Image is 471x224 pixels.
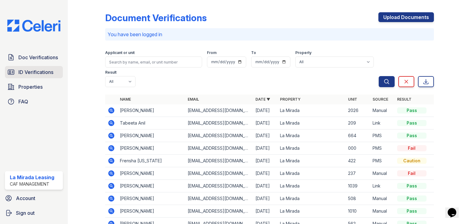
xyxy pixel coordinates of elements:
div: Pass [397,195,427,202]
td: [DATE] [253,205,278,218]
label: Result [105,70,117,75]
a: Date ▼ [255,97,270,102]
div: La Mirada Leasing [10,174,54,181]
td: [EMAIL_ADDRESS][DOMAIN_NAME] [185,129,253,142]
td: [DATE] [253,104,278,117]
a: Result [397,97,412,102]
td: Manual [370,192,395,205]
td: [PERSON_NAME] [117,180,185,192]
td: [EMAIL_ADDRESS][DOMAIN_NAME] [185,155,253,167]
td: Tabeeta Anil [117,117,185,129]
td: Link [370,117,395,129]
a: ID Verifications [5,66,63,78]
td: La Mirada [278,167,345,180]
label: To [251,50,256,55]
td: 000 [346,142,370,155]
td: La Mirada [278,104,345,117]
iframe: chat widget [445,199,465,218]
div: Pass [397,120,427,126]
div: Pass [397,107,427,114]
div: Fail [397,145,427,151]
td: Link [370,180,395,192]
td: [EMAIL_ADDRESS][DOMAIN_NAME] [185,180,253,192]
td: 1010 [346,205,370,218]
td: 508 [346,192,370,205]
label: Property [295,50,312,55]
td: PMS [370,155,395,167]
div: Pass [397,183,427,189]
td: [EMAIL_ADDRESS][DOMAIN_NAME] [185,192,253,205]
td: [PERSON_NAME] [117,192,185,205]
td: [PERSON_NAME] [117,205,185,218]
div: Caution [397,158,427,164]
td: 1039 [346,180,370,192]
td: [EMAIL_ADDRESS][DOMAIN_NAME] [185,167,253,180]
span: Properties [18,83,43,91]
td: [DATE] [253,155,278,167]
td: [PERSON_NAME] [117,142,185,155]
td: La Mirada [278,192,345,205]
td: Manual [370,104,395,117]
td: [DATE] [253,129,278,142]
td: [EMAIL_ADDRESS][DOMAIN_NAME] [185,104,253,117]
a: Sign out [2,207,65,219]
td: La Mirada [278,142,345,155]
td: PMS [370,129,395,142]
span: Doc Verifications [18,54,58,61]
label: Applicant or unit [105,50,135,55]
a: Property [280,97,301,102]
a: Unit [348,97,357,102]
td: 664 [346,129,370,142]
td: [DATE] [253,180,278,192]
span: ID Verifications [18,68,53,76]
span: Account [16,195,35,202]
a: Name [120,97,131,102]
td: [PERSON_NAME] [117,104,185,117]
a: Upload Documents [378,12,434,22]
td: La Mirada [278,117,345,129]
td: La Mirada [278,205,345,218]
a: Source [373,97,388,102]
div: Pass [397,208,427,214]
td: PMS [370,142,395,155]
div: Pass [397,133,427,139]
td: Manual [370,205,395,218]
td: [EMAIL_ADDRESS][DOMAIN_NAME] [185,117,253,129]
td: La Mirada [278,129,345,142]
div: Document Verifications [105,12,207,23]
td: Frensha [US_STATE] [117,155,185,167]
a: Account [2,192,65,204]
td: Manual [370,167,395,180]
span: FAQ [18,98,28,105]
td: [DATE] [253,192,278,205]
td: [EMAIL_ADDRESS][DOMAIN_NAME] [185,142,253,155]
td: 2026 [346,104,370,117]
td: La Mirada [278,180,345,192]
img: CE_Logo_Blue-a8612792a0a2168367f1c8372b55b34899dd931a85d93a1a3d3e32e68fde9ad4.png [2,20,65,32]
label: From [207,50,216,55]
a: FAQ [5,95,63,108]
td: [DATE] [253,117,278,129]
td: 209 [346,117,370,129]
a: Properties [5,81,63,93]
td: [PERSON_NAME] [117,167,185,180]
span: Sign out [16,209,35,217]
a: Doc Verifications [5,51,63,64]
td: [EMAIL_ADDRESS][DOMAIN_NAME] [185,205,253,218]
p: You have been logged in [108,31,431,38]
td: [DATE] [253,167,278,180]
td: 237 [346,167,370,180]
td: La Mirada [278,155,345,167]
td: 422 [346,155,370,167]
td: [PERSON_NAME] [117,129,185,142]
div: CAF Management [10,181,54,187]
td: [DATE] [253,142,278,155]
input: Search by name, email, or unit number [105,56,202,68]
div: Fail [397,170,427,176]
a: Email [188,97,199,102]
